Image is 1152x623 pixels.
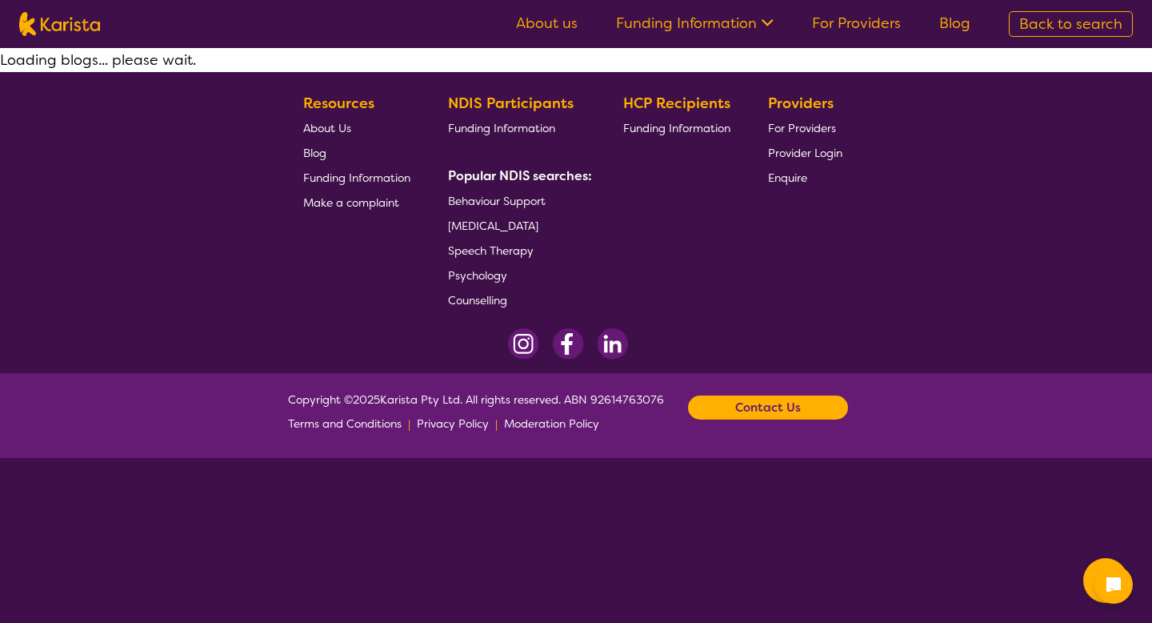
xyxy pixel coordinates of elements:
[448,188,586,213] a: Behaviour Support
[508,328,539,360] img: Instagram
[768,146,842,160] span: Provider Login
[417,412,489,436] a: Privacy Policy
[448,194,546,208] span: Behaviour Support
[448,263,586,287] a: Psychology
[303,190,410,215] a: Make a complaint
[735,396,801,420] b: Contact Us
[552,328,584,360] img: Facebook
[623,115,730,140] a: Funding Information
[623,94,730,113] b: HCP Recipients
[448,293,507,307] span: Counselling
[303,165,410,190] a: Funding Information
[448,219,538,233] span: [MEDICAL_DATA]
[1009,11,1133,37] a: Back to search
[768,165,842,190] a: Enquire
[303,115,410,140] a: About Us
[768,140,842,165] a: Provider Login
[516,14,578,33] a: About us
[597,328,628,360] img: LinkedIn
[768,171,807,185] span: Enquire
[504,412,599,436] a: Moderation Policy
[448,243,534,258] span: Speech Therapy
[1019,14,1122,34] span: Back to search
[303,94,374,113] b: Resources
[448,238,586,263] a: Speech Therapy
[288,388,664,436] span: Copyright © 2025 Karista Pty Ltd. All rights reserved. ABN 92614763076
[448,287,586,312] a: Counselling
[288,416,402,431] span: Terms and Conditions
[812,14,901,33] a: For Providers
[939,14,970,33] a: Blog
[768,94,834,113] b: Providers
[303,146,326,160] span: Blog
[768,115,842,140] a: For Providers
[417,416,489,431] span: Privacy Policy
[448,268,507,283] span: Psychology
[19,12,100,36] img: Karista logo
[495,412,498,436] p: |
[303,171,410,185] span: Funding Information
[303,140,410,165] a: Blog
[448,121,555,135] span: Funding Information
[448,213,586,238] a: [MEDICAL_DATA]
[288,412,402,436] a: Terms and Conditions
[768,121,836,135] span: For Providers
[616,14,774,33] a: Funding Information
[504,416,599,431] span: Moderation Policy
[1083,558,1128,603] button: Channel Menu
[623,121,730,135] span: Funding Information
[408,412,410,436] p: |
[303,121,351,135] span: About Us
[448,115,586,140] a: Funding Information
[448,167,592,184] b: Popular NDIS searches:
[448,94,574,113] b: NDIS Participants
[303,195,399,210] span: Make a complaint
